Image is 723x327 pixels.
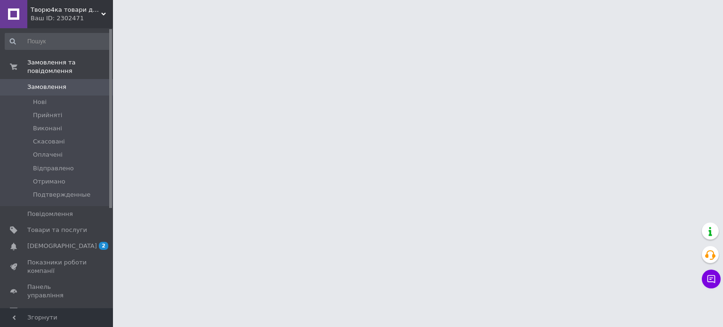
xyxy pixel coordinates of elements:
[27,307,52,316] span: Відгуки
[33,151,63,159] span: Оплачені
[33,124,62,133] span: Виконані
[27,226,87,234] span: Товари та послуги
[33,98,47,106] span: Нові
[33,191,90,199] span: Подтвержденные
[31,14,113,23] div: Ваш ID: 2302471
[33,177,65,186] span: Отримано
[33,164,74,173] span: Відправлено
[27,58,113,75] span: Замовлення та повідомлення
[5,33,111,50] input: Пошук
[702,270,721,288] button: Чат з покупцем
[33,111,62,120] span: Прийняті
[27,258,87,275] span: Показники роботи компанії
[99,242,108,250] span: 2
[27,283,87,300] span: Панель управління
[27,210,73,218] span: Повідомлення
[33,137,65,146] span: Скасовані
[27,83,66,91] span: Замовлення
[31,6,101,14] span: Творю4ка товари для упаковки та декору
[27,242,97,250] span: [DEMOGRAPHIC_DATA]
